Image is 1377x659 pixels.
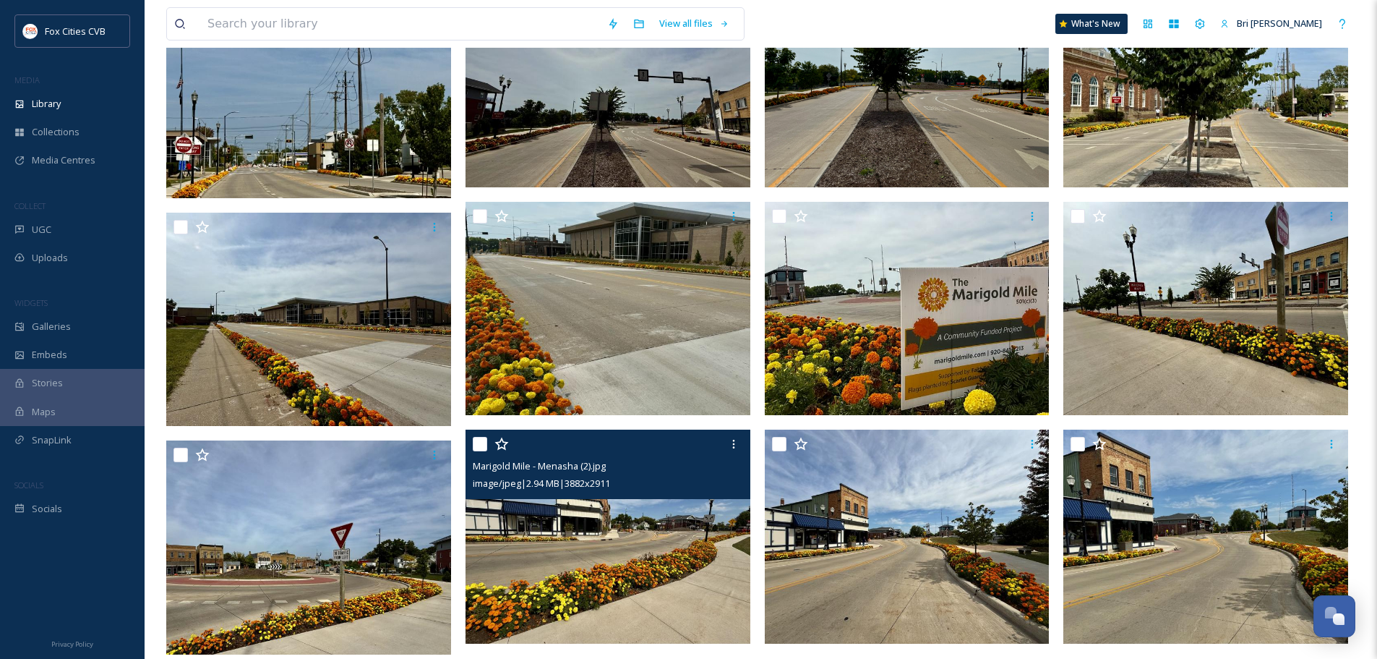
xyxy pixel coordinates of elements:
[652,9,737,38] a: View all files
[32,153,95,167] span: Media Centres
[473,459,606,472] span: Marigold Mile - Menasha (2).jpg
[32,433,72,447] span: SnapLink
[14,200,46,211] span: COLLECT
[51,634,93,652] a: Privacy Policy
[32,348,67,362] span: Embeds
[51,639,93,649] span: Privacy Policy
[1063,430,1348,644] img: Marigold Mile - Menasha.jpg
[32,223,51,237] span: UGC
[473,477,610,490] span: image/jpeg | 2.94 MB | 3882 x 2911
[1313,595,1355,637] button: Open Chat
[32,376,63,390] span: Stories
[1055,14,1128,34] a: What's New
[466,202,750,416] img: Marigold Mile - Menasha (6).jpg
[45,25,106,38] span: Fox Cities CVB
[14,297,48,308] span: WIDGETS
[765,430,1050,644] img: Marigold Mile - Menasha (1).jpg
[1063,202,1348,416] img: Marigold Mile - Menasha (4).jpg
[32,125,80,139] span: Collections
[14,480,43,490] span: SOCIALS
[200,8,600,40] input: Search your library
[32,502,62,516] span: Socials
[32,97,61,111] span: Library
[1213,9,1329,38] a: Bri [PERSON_NAME]
[765,202,1050,416] img: Marigold Mile - Menasha (5).jpg
[32,251,68,265] span: Uploads
[32,405,56,419] span: Maps
[466,430,750,644] img: Marigold Mile - Menasha (2).jpg
[166,441,451,655] img: Marigold Mile - Menasha (3).jpg
[1237,17,1322,30] span: Bri [PERSON_NAME]
[23,24,38,38] img: images.png
[32,320,71,333] span: Galleries
[14,75,40,85] span: MEDIA
[166,213,451,427] img: Marigold Mile - Menasha (7).jpg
